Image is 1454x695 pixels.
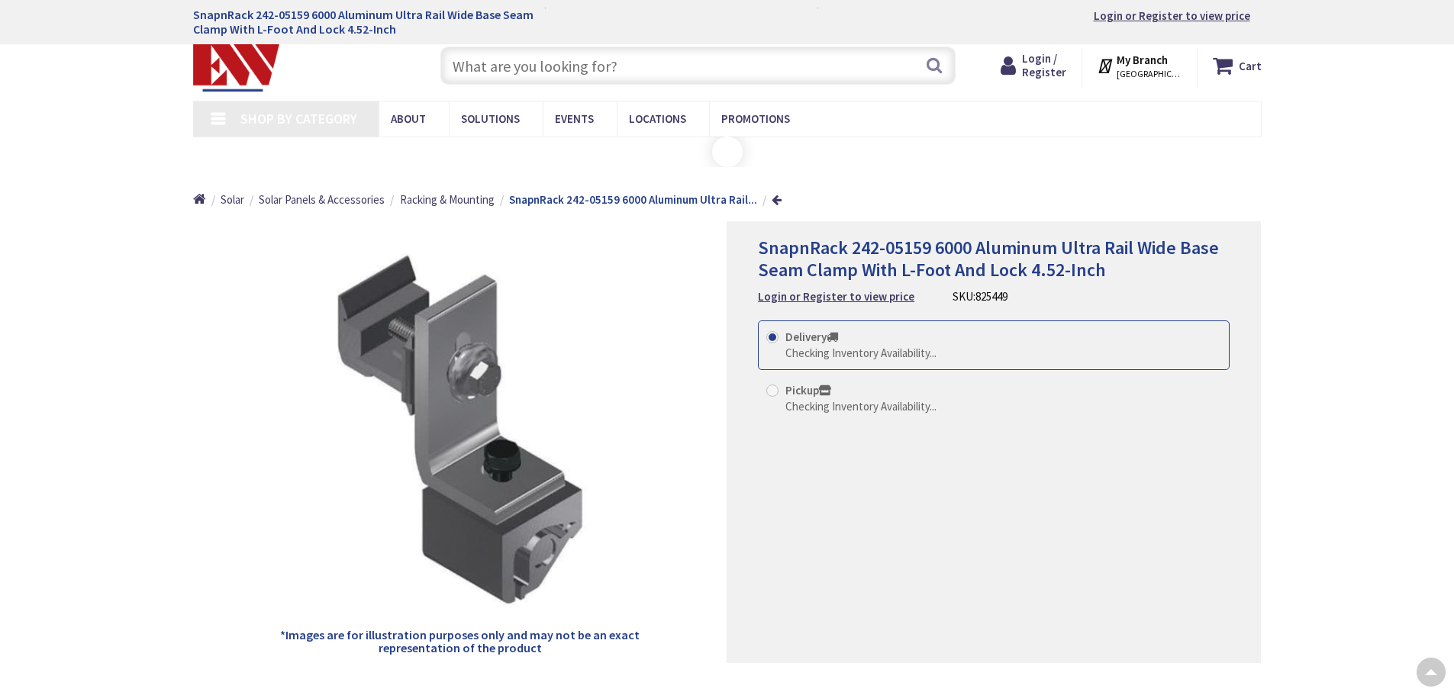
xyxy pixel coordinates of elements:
[1094,8,1250,23] strong: Login or Register to view price
[240,110,357,127] span: Shop By Category
[1094,8,1250,24] a: Login or Register to view price
[400,191,495,208] a: Racking & Mounting
[391,111,426,126] span: About
[1001,52,1066,79] a: Login / Register
[440,47,956,85] input: What are you looking for?
[1097,52,1182,79] div: My Branch [GEOGRAPHIC_DATA], [GEOGRAPHIC_DATA]
[721,111,790,126] span: Promotions
[259,191,385,208] a: Solar Panels & Accessories
[785,330,838,344] strong: Delivery
[461,111,520,126] span: Solutions
[221,191,244,208] a: Solar
[1239,52,1262,79] strong: Cart
[953,288,1007,304] div: SKU:
[555,111,594,126] span: Events
[785,345,937,361] div: Checking Inventory Availability...
[259,192,385,207] span: Solar Panels & Accessories
[279,253,642,616] img: SnapnRack 242-05159 6000 Aluminum Ultra Rail Wide Base Seam Clamp With L-Foot And Lock 4.52-Inch
[193,44,280,92] img: Electrical Wholesalers, Inc.
[1117,53,1168,67] strong: My Branch
[509,192,757,207] strong: SnapnRack 242-05159 6000 Aluminum Ultra Rail...
[785,398,937,414] div: Checking Inventory Availability...
[193,8,534,37] h1: SnapnRack 242-05159 6000 Aluminum Ultra Rail Wide Base Seam Clamp With L-Foot And Lock 4.52-Inch
[758,289,914,304] strong: Login or Register to view price
[279,629,642,655] h5: *Images are for illustration purposes only and may not be an exact representation of the product
[785,383,831,397] strong: Pickup
[975,289,1007,304] span: 825449
[758,236,1219,282] span: SnapnRack 242-05159 6000 Aluminum Ultra Rail Wide Base Seam Clamp With L-Foot And Lock 4.52-Inch
[221,192,244,207] span: Solar
[758,288,914,304] a: Login or Register to view price
[1117,68,1182,80] span: [GEOGRAPHIC_DATA], [GEOGRAPHIC_DATA]
[1022,51,1066,79] span: Login / Register
[629,111,686,126] span: Locations
[1213,52,1262,79] a: Cart
[400,192,495,207] span: Racking & Mounting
